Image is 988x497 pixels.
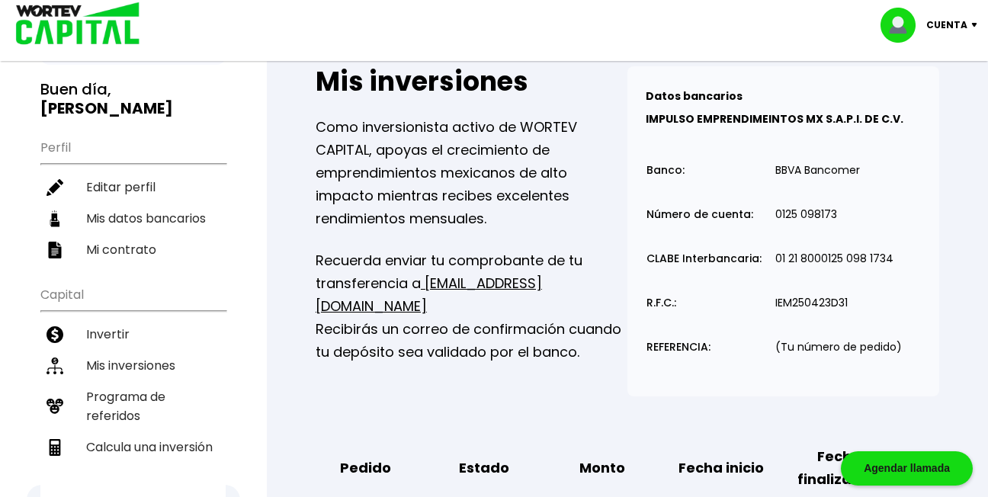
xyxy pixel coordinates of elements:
[646,165,685,176] p: Banco:
[775,253,893,265] p: 01 21 8000125 098 1734
[775,165,860,176] p: BBVA Bancomer
[646,111,903,127] b: IMPULSO EMPRENDIMEINTOS MX S.A.P.I. DE C.V.
[459,457,509,479] b: Estado
[40,203,226,234] a: Mis datos bancarios
[47,398,63,415] img: recomiendanos-icon.9b8e9327.svg
[40,130,226,265] ul: Perfil
[646,253,762,265] p: CLABE Interbancaria:
[775,209,837,220] p: 0125 098173
[579,457,625,479] b: Monto
[47,179,63,196] img: editar-icon.952d3147.svg
[40,234,226,265] a: Mi contrato
[47,358,63,374] img: inversiones-icon.6695dc30.svg
[40,381,226,431] a: Programa de referidos
[646,341,711,353] p: REFERENCIA:
[316,116,627,230] p: Como inversionista activo de WORTEV CAPITAL, apoyas el crecimiento de emprendimientos mexicanos d...
[47,210,63,227] img: datos-icon.10cf9172.svg
[790,445,890,491] b: Fecha finalización
[316,249,627,364] p: Recuerda enviar tu comprobante de tu transferencia a Recibirás un correo de confirmación cuando t...
[40,98,173,119] b: [PERSON_NAME]
[316,66,627,97] h2: Mis inversiones
[40,80,226,118] h3: Buen día,
[47,242,63,258] img: contrato-icon.f2db500c.svg
[678,457,764,479] b: Fecha inicio
[40,350,226,381] a: Mis inversiones
[841,451,973,486] div: Agendar llamada
[926,14,967,37] p: Cuenta
[967,23,988,27] img: icon-down
[775,297,848,309] p: IEM250423D31
[646,88,743,104] b: Datos bancarios
[47,326,63,343] img: invertir-icon.b3b967d7.svg
[40,172,226,203] a: Editar perfil
[881,8,926,43] img: profile-image
[646,297,676,309] p: R.F.C.:
[47,439,63,456] img: calculadora-icon.17d418c4.svg
[775,341,902,353] p: (Tu número de pedido)
[40,319,226,350] a: Invertir
[316,274,542,316] a: [EMAIL_ADDRESS][DOMAIN_NAME]
[40,431,226,463] a: Calcula una inversión
[340,457,391,479] b: Pedido
[646,209,753,220] p: Número de cuenta:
